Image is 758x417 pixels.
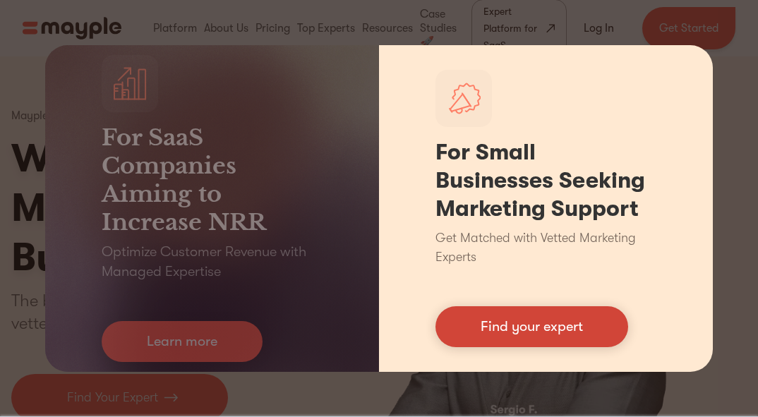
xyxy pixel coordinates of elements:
[102,321,263,362] a: Learn more
[435,229,656,267] p: Get Matched with Vetted Marketing Experts
[102,123,323,236] h3: For SaaS Companies Aiming to Increase NRR
[102,242,323,282] p: Optimize Customer Revenue with Managed Expertise
[435,138,656,223] h1: For Small Businesses Seeking Marketing Support
[435,306,628,347] a: Find your expert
